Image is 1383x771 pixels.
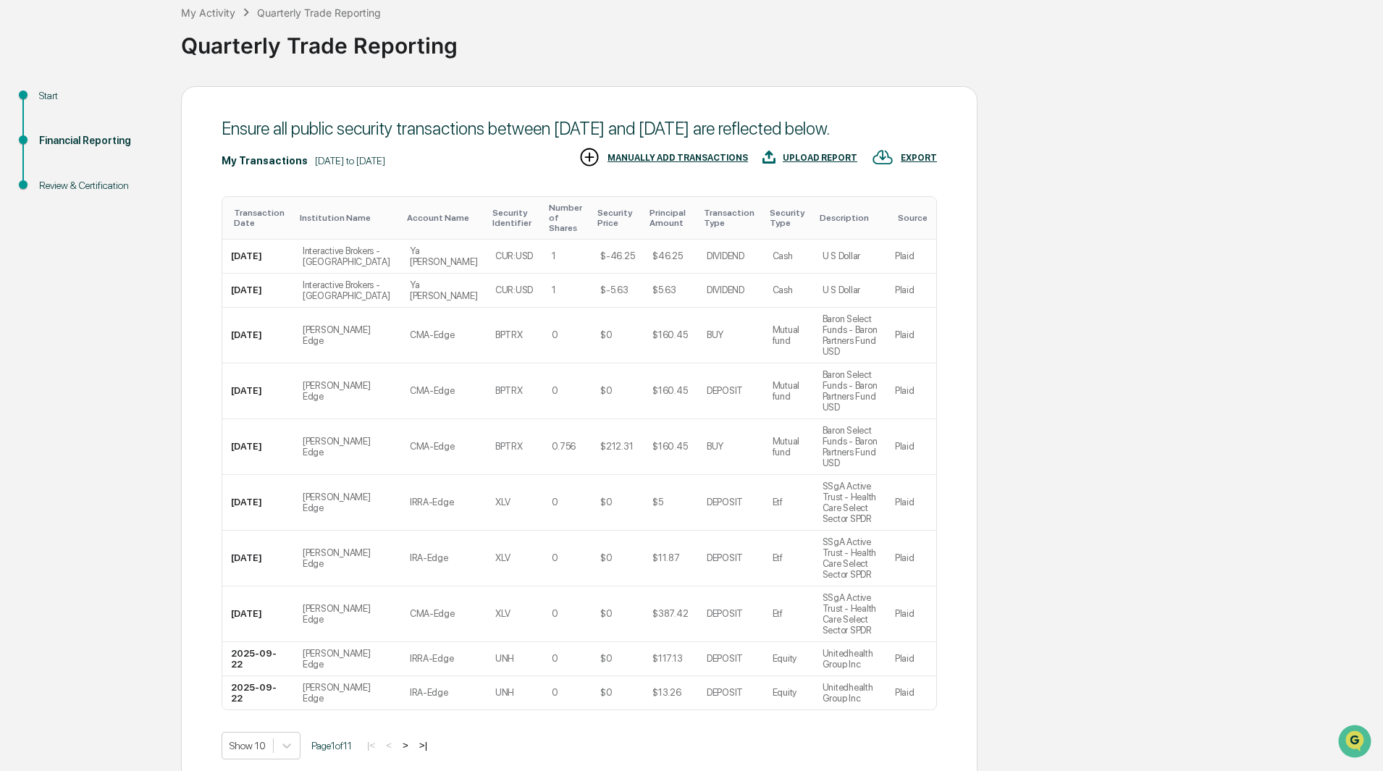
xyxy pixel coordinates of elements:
div: $5.63 [652,285,676,295]
div: CUR:USD [495,250,533,261]
div: Ensure all public security transactions between [DATE] and [DATE] are reflected below. [222,118,937,139]
td: CMA-Edge [401,363,487,419]
div: $212.31 [600,441,633,452]
div: XLV [495,552,510,563]
div: $0 [600,653,612,664]
td: [DATE] [222,531,294,586]
div: Unitedhealth Group Inc [823,648,878,670]
td: Plaid [886,531,936,586]
div: Baron Select Funds - Baron Partners Fund USD [823,425,878,468]
div: Cash [773,250,793,261]
td: 2025-09-22 [222,676,294,709]
td: CMA-Edge [401,308,487,363]
td: Ya [PERSON_NAME] [401,240,487,274]
div: $0 [600,497,612,507]
iframe: Open customer support [1337,723,1376,762]
span: Attestations [119,182,180,197]
div: U S Dollar [823,285,860,295]
div: Interactive Brokers - [GEOGRAPHIC_DATA] [303,245,392,267]
div: XLV [495,497,510,507]
div: Baron Select Funds - Baron Partners Fund USD [823,369,878,413]
span: Page 1 of 11 [311,740,352,751]
div: BPTRX [495,441,523,452]
div: Cash [773,285,793,295]
div: 🔎 [14,211,26,223]
div: [PERSON_NAME] Edge [303,492,392,513]
div: $0 [600,687,612,698]
div: 0 [552,497,558,507]
div: $0 [600,552,612,563]
td: Plaid [886,475,936,531]
div: 0 [552,385,558,396]
div: Toggle SortBy [820,213,880,223]
div: $11.87 [652,552,679,563]
div: Review & Certification [39,178,158,193]
td: Plaid [886,240,936,274]
div: SSgA Active Trust - Health Care Select Sector SPDR [823,592,878,636]
div: $-46.25 [600,250,634,261]
div: 0 [552,687,558,698]
div: UNH [495,687,514,698]
div: [DATE] to [DATE] [315,155,385,167]
td: Plaid [886,676,936,709]
div: $13.26 [652,687,681,698]
div: DEPOSIT [707,653,743,664]
td: [DATE] [222,419,294,475]
div: Mutual fund [773,436,805,458]
div: EXPORT [901,153,937,163]
div: Etf [773,608,783,619]
div: XLV [495,608,510,619]
td: [DATE] [222,363,294,419]
button: < [382,739,396,751]
div: Toggle SortBy [770,208,808,228]
div: $-5.63 [600,285,628,295]
div: $160.45 [652,329,687,340]
div: Start [39,88,158,104]
td: IRRA-Edge [401,475,487,531]
div: Financial Reporting [39,133,158,148]
div: 1 [552,250,556,261]
div: [PERSON_NAME] Edge [303,436,392,458]
td: [DATE] [222,308,294,363]
button: > [398,739,413,751]
div: CUR:USD [495,285,533,295]
img: MANUALLY ADD TRANSACTIONS [579,146,600,168]
img: UPLOAD REPORT [762,146,775,168]
div: [PERSON_NAME] Edge [303,603,392,625]
div: 🗄️ [105,184,117,195]
img: 1746055101610-c473b297-6a78-478c-a979-82029cc54cd1 [14,111,41,137]
div: $160.45 [652,441,687,452]
button: Start new chat [246,115,264,132]
div: Toggle SortBy [650,208,692,228]
span: Pylon [144,245,175,256]
td: Plaid [886,419,936,475]
td: IRA-Edge [401,676,487,709]
td: [DATE] [222,274,294,308]
div: 0 [552,653,558,664]
div: $387.42 [652,608,688,619]
div: Unitedhealth Group Inc [823,682,878,704]
td: CMA-Edge [401,586,487,642]
span: Data Lookup [29,210,91,224]
div: Toggle SortBy [549,203,587,233]
div: My Transactions [222,155,308,167]
div: My Activity [181,7,235,19]
div: MANUALLY ADD TRANSACTIONS [608,153,748,163]
div: Mutual fund [773,380,805,402]
div: [PERSON_NAME] Edge [303,380,392,402]
div: 0 [552,608,558,619]
div: DEPOSIT [707,552,743,563]
td: [DATE] [222,586,294,642]
div: UPLOAD REPORT [783,153,857,163]
td: [DATE] [222,240,294,274]
td: Plaid [886,363,936,419]
div: Quarterly Trade Reporting [181,21,1376,59]
a: 🗄️Attestations [99,177,185,203]
div: Etf [773,497,783,507]
td: [DATE] [222,475,294,531]
div: Toggle SortBy [300,213,395,223]
div: Toggle SortBy [704,208,758,228]
div: BPTRX [495,385,523,396]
